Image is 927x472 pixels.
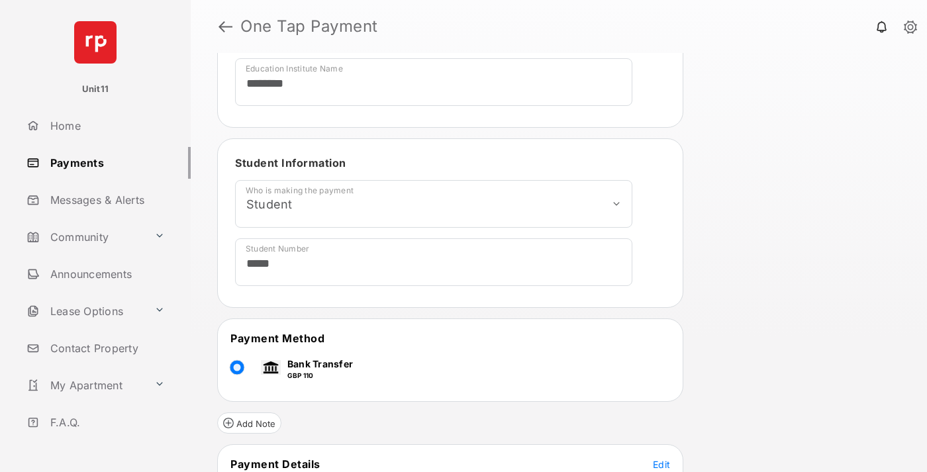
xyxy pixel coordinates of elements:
[21,258,191,290] a: Announcements
[217,412,281,434] button: Add Note
[21,406,191,438] a: F.A.Q.
[21,295,149,327] a: Lease Options
[21,147,191,179] a: Payments
[21,110,191,142] a: Home
[653,459,670,470] span: Edit
[240,19,378,34] strong: One Tap Payment
[261,360,281,375] img: bank.png
[287,371,353,381] p: GBP 110
[230,457,320,471] span: Payment Details
[21,332,191,364] a: Contact Property
[287,357,353,371] p: Bank Transfer
[21,221,149,253] a: Community
[230,332,324,345] span: Payment Method
[21,184,191,216] a: Messages & Alerts
[21,369,149,401] a: My Apartment
[653,457,670,471] button: Edit
[82,83,109,96] p: Unit11
[74,21,117,64] img: svg+xml;base64,PHN2ZyB4bWxucz0iaHR0cDovL3d3dy53My5vcmcvMjAwMC9zdmciIHdpZHRoPSI2NCIgaGVpZ2h0PSI2NC...
[235,156,346,169] span: Student Information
